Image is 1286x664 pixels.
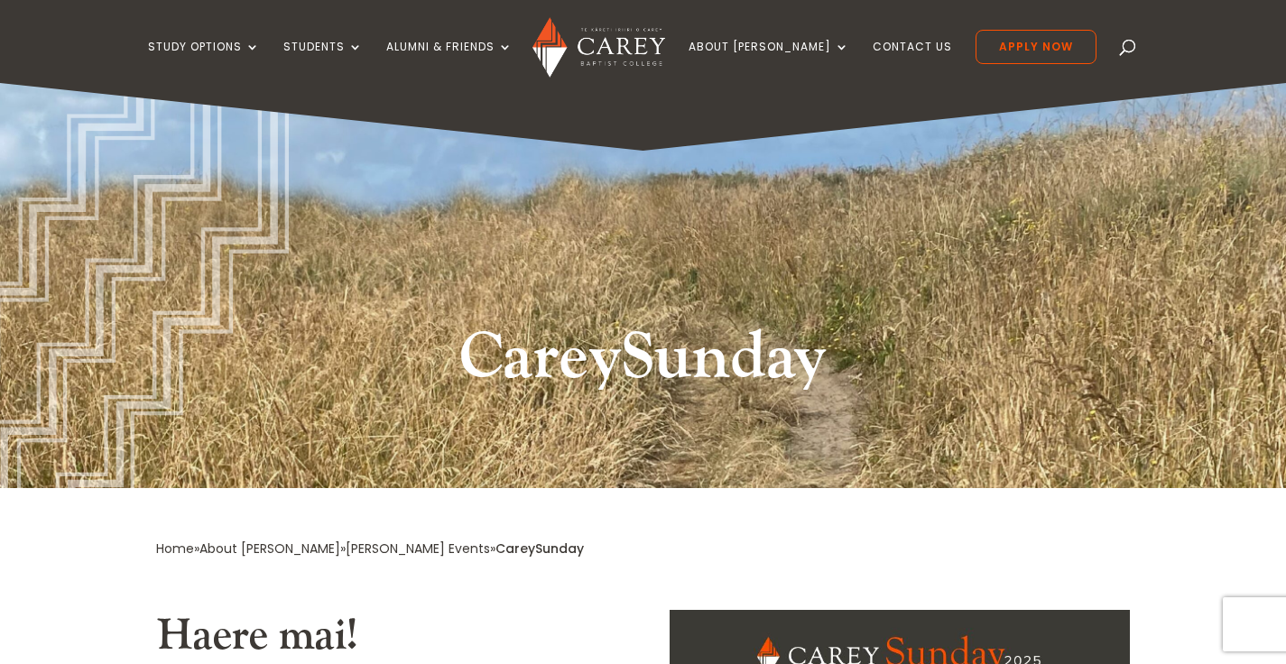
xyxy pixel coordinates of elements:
[386,41,513,83] a: Alumni & Friends
[283,41,363,83] a: Students
[976,30,1096,64] a: Apply Now
[873,41,952,83] a: Contact Us
[305,316,982,410] h1: CareySunday
[532,17,665,78] img: Carey Baptist College
[195,36,505,63] h2: Support [PERSON_NAME]
[156,539,194,558] a: Home
[156,539,584,558] span: » » »
[495,539,584,558] span: CareySunday
[164,97,536,249] p: Would you or your [DEMOGRAPHIC_DATA] consider donating to [PERSON_NAME]? Your donation will help ...
[689,41,849,83] a: About [PERSON_NAME]
[148,41,260,83] a: Study Options
[346,539,490,558] a: [PERSON_NAME] Events
[199,539,340,558] a: About [PERSON_NAME]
